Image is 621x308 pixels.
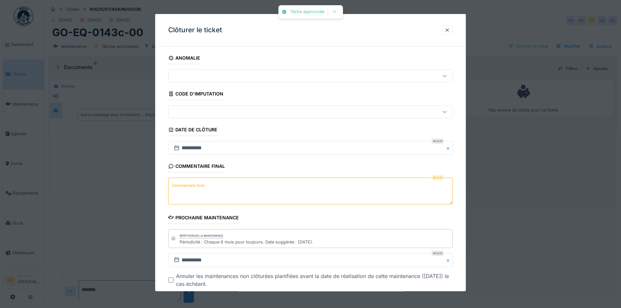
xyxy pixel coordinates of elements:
[432,251,444,256] div: Requis
[446,253,453,267] button: Close
[432,139,444,144] div: Requis
[432,175,444,180] div: Requis
[168,213,239,224] div: Prochaine maintenance
[168,26,222,34] h3: Clôturer le ticket
[446,141,453,155] button: Close
[168,89,223,100] div: Code d'imputation
[168,161,225,172] div: Commentaire final
[168,53,200,64] div: Anomalie
[171,181,206,189] label: Commentaire final
[180,233,223,238] div: Répétition de la maintenance
[176,272,453,288] div: Annuler les maintenances non clôturées planifiées avant la date de réalisation de cette maintenan...
[168,125,217,136] div: Date de clôture
[290,9,324,15] div: Tâche approuvée
[180,239,313,245] div: Périodicité : Chaque 6 mois pour toujours. Date suggérée : [DATE].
